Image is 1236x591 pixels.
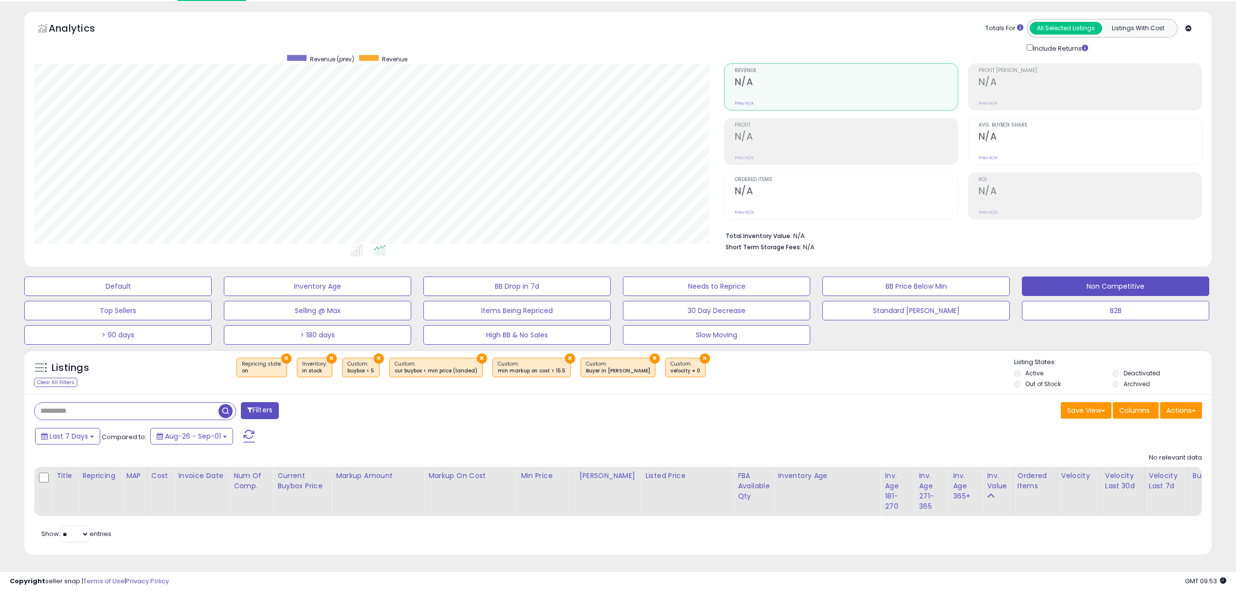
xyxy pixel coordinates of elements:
button: BB Drop in 7d [423,277,611,296]
div: Markup Amount [336,471,420,481]
small: Prev: N/A [735,155,754,161]
div: in stock [302,368,327,374]
th: CSV column name: cust_attr_3_Invoice Date [174,467,230,516]
span: Profit [PERSON_NAME] [979,68,1201,74]
div: Include Returns [1019,42,1100,54]
a: Terms of Use [83,576,125,586]
div: Inv. Age 271-365 [919,471,945,512]
button: × [281,353,291,364]
button: Aug-26 - Sep-01 [150,428,233,444]
button: > 180 days [224,325,411,345]
p: Listing States: [1014,358,1212,367]
label: Active [1025,369,1043,377]
button: Standard [PERSON_NAME] [822,301,1010,320]
span: Last 7 Days [50,431,88,441]
button: × [565,353,575,364]
div: No relevant data [1149,453,1202,462]
small: Prev: N/A [979,209,998,215]
div: Clear All Filters [34,378,77,387]
h2: N/A [979,76,1201,90]
button: × [374,353,384,364]
li: N/A [726,229,1195,241]
div: Min Price [521,471,571,481]
span: ROI [979,177,1201,183]
div: cur buybox < min price (landed) [395,368,477,374]
div: Title [56,471,74,481]
button: Filters [241,402,279,419]
div: buybox < 5 [347,368,374,374]
button: All Selected Listings [1030,22,1102,35]
div: Buyer [1193,471,1228,481]
div: Velocity Last 30d [1105,471,1141,491]
button: Non Competitive [1022,277,1209,296]
button: BB Price Below Min [822,277,1010,296]
button: B2B [1022,301,1209,320]
button: > 90 days [24,325,212,345]
span: Custom: [395,360,477,375]
div: seller snap | | [10,577,169,586]
small: Prev: N/A [735,209,754,215]
div: Num of Comp. [234,471,269,491]
h2: N/A [979,185,1201,199]
button: Last 7 Days [35,428,100,444]
div: Listed Price [645,471,729,481]
button: Selling @ Max [224,301,411,320]
small: Prev: N/A [979,155,998,161]
span: Revenue [735,68,958,74]
button: × [700,353,710,364]
span: Inventory : [302,360,327,375]
span: Columns [1119,406,1150,415]
div: Totals For [985,24,1023,33]
span: Show: entries [41,529,111,538]
label: Deactivated [1124,369,1160,377]
small: Prev: N/A [735,100,754,106]
button: 30 Day Decrease [623,301,810,320]
span: Custom: [586,360,650,375]
h5: Analytics [49,21,114,37]
button: Items Being Repriced [423,301,611,320]
button: Inventory Age [224,277,411,296]
div: Inv. Age 181-270 [885,471,910,512]
span: Revenue [382,55,407,63]
label: Archived [1124,380,1150,388]
div: Inv. Age 365+ [953,471,979,501]
button: × [650,353,660,364]
button: Actions [1160,402,1202,419]
button: Top Sellers [24,301,212,320]
div: Repricing [82,471,118,481]
div: Ordered Items [1018,471,1053,491]
button: Needs to Reprice [623,277,810,296]
span: Repricing state : [242,360,282,375]
span: Profit [735,123,958,128]
div: Markup on Cost [428,471,512,481]
div: Invoice Date [178,471,225,481]
div: Inventory Age [778,471,876,481]
h5: Listings [52,361,89,375]
button: × [327,353,337,364]
span: Aug-26 - Sep-01 [165,431,221,441]
a: Privacy Policy [126,576,169,586]
th: The percentage added to the cost of goods (COGS) that forms the calculator for Min & Max prices. [424,467,517,516]
span: Avg. Buybox Share [979,123,1201,128]
span: 2025-09-9 09:53 GMT [1185,576,1226,586]
button: Columns [1113,402,1159,419]
strong: Copyright [10,576,45,586]
div: Inv. value [987,471,1009,491]
span: Custom: [498,360,565,375]
h2: N/A [735,185,958,199]
h2: N/A [979,131,1201,144]
div: Cost [151,471,170,481]
span: Revenue (prev) [310,55,354,63]
h2: N/A [735,76,958,90]
button: Default [24,277,212,296]
span: Ordered Items [735,177,958,183]
div: on [242,368,282,374]
div: velocity = 0 [671,368,700,374]
div: Velocity Last 7d [1149,471,1184,491]
button: × [477,353,487,364]
div: Buyer in [PERSON_NAME] [586,368,650,374]
b: Short Term Storage Fees: [726,243,801,251]
button: Save View [1061,402,1111,419]
span: N/A [803,242,815,252]
div: MAP [126,471,143,481]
